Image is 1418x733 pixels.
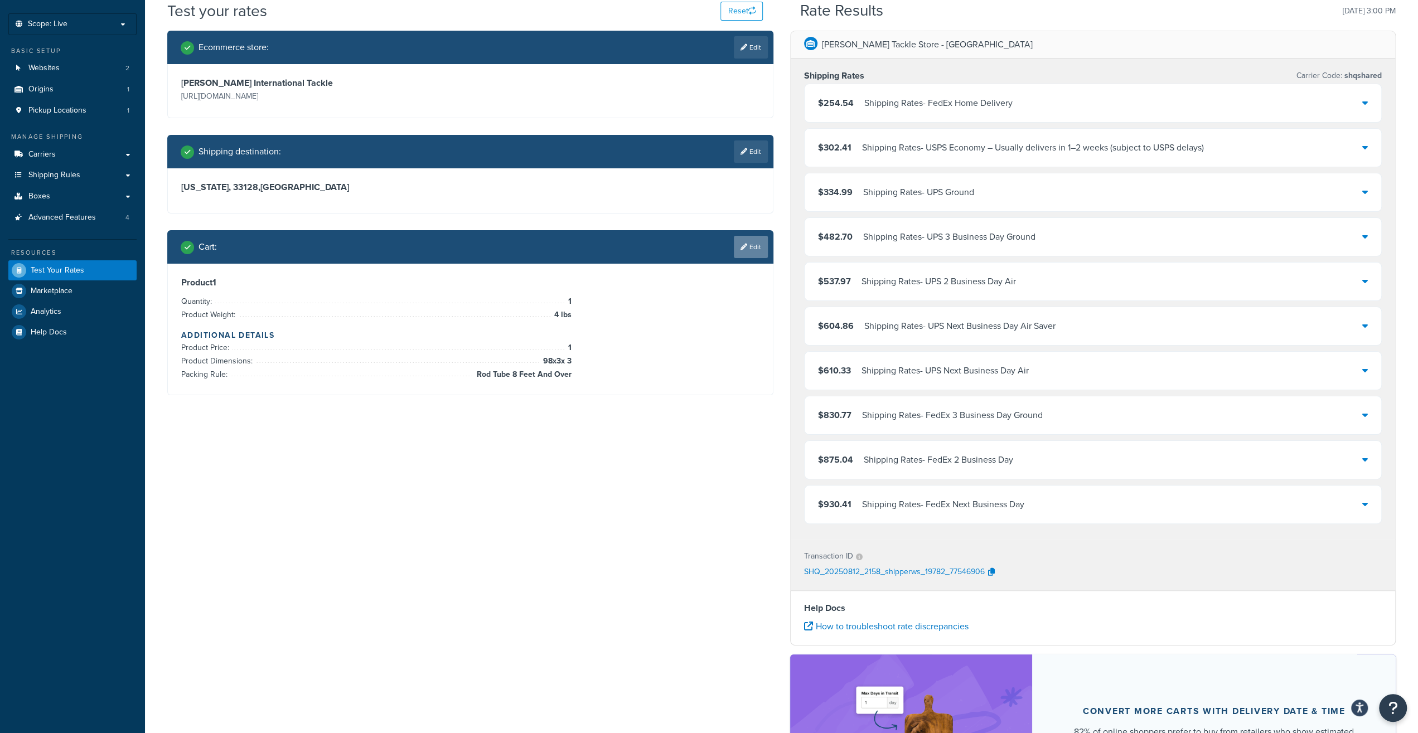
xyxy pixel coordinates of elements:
span: $604.86 [818,319,854,332]
span: $537.97 [818,275,851,288]
span: Rod Tube 8 Feet And Over [474,368,572,381]
span: 98 x 3 x 3 [540,355,572,368]
span: 2 [125,64,129,73]
a: Websites2 [8,58,137,79]
h3: [PERSON_NAME] International Tackle [181,77,467,89]
div: Shipping Rates - FedEx Next Business Day [862,497,1024,512]
h3: [US_STATE], 33128 , [GEOGRAPHIC_DATA] [181,182,759,193]
div: Basic Setup [8,46,137,56]
span: $875.04 [818,453,853,466]
span: Analytics [31,307,61,317]
span: Packing Rule: [181,368,230,380]
div: Resources [8,248,137,258]
span: Websites [28,64,60,73]
span: Shipping Rules [28,171,80,180]
span: 1 [127,106,129,115]
span: Marketplace [31,287,72,296]
p: [URL][DOMAIN_NAME] [181,89,467,104]
div: Shipping Rates - FedEx 3 Business Day Ground [862,407,1043,423]
span: Product Price: [181,342,232,353]
span: Scope: Live [28,20,67,29]
span: Help Docs [31,328,67,337]
div: Shipping Rates - FedEx 2 Business Day [864,452,1013,468]
h2: Shipping destination : [199,147,281,157]
span: $830.77 [818,409,851,421]
p: [DATE] 3:00 PM [1343,3,1396,19]
p: Carrier Code: [1296,68,1382,84]
span: Product Weight: [181,309,238,321]
li: Origins [8,79,137,100]
span: 4 lbs [551,308,572,322]
span: 1 [565,341,572,355]
a: Test Your Rates [8,260,137,280]
a: Boxes [8,186,137,207]
div: Shipping Rates - UPS 3 Business Day Ground [863,229,1035,245]
li: Websites [8,58,137,79]
a: Origins1 [8,79,137,100]
p: SHQ_20250812_2158_shipperws_19782_77546906 [804,564,985,581]
a: Help Docs [8,322,137,342]
a: Edit [734,140,768,163]
span: Quantity: [181,295,215,307]
span: $482.70 [818,230,853,243]
span: Boxes [28,192,50,201]
span: Carriers [28,150,56,159]
div: Shipping Rates - USPS Economy – Usually delivers in 1–2 weeks (subject to USPS delays) [862,140,1204,156]
li: Pickup Locations [8,100,137,121]
div: Shipping Rates - UPS 2 Business Day Air [862,274,1016,289]
span: $610.33 [818,364,851,377]
span: Pickup Locations [28,106,86,115]
div: Shipping Rates - UPS Ground [863,185,974,200]
p: Transaction ID [804,548,853,564]
a: Marketplace [8,281,137,301]
h2: Cart : [199,242,217,252]
h4: Additional Details [181,329,759,341]
span: 1 [565,295,572,308]
span: $930.41 [818,498,851,511]
div: Manage Shipping [8,132,137,142]
span: Advanced Features [28,213,96,222]
div: Shipping Rates - UPS Next Business Day Air [862,363,1029,378]
a: Edit [734,236,768,258]
span: Product Dimensions: [181,355,255,367]
span: $334.99 [818,186,853,198]
a: Edit [734,36,768,59]
span: Test Your Rates [31,266,84,275]
a: Shipping Rules [8,165,137,186]
span: 4 [125,213,129,222]
span: $302.41 [818,141,851,154]
a: Carriers [8,144,137,165]
li: Advanced Features [8,207,137,228]
span: 1 [127,85,129,94]
p: [PERSON_NAME] Tackle Store - [GEOGRAPHIC_DATA] [822,37,1033,52]
h2: Ecommerce store : [199,42,269,52]
h3: Product 1 [181,277,759,288]
button: Reset [720,2,763,21]
a: Analytics [8,302,137,322]
div: Shipping Rates - FedEx Home Delivery [864,95,1013,111]
h3: Shipping Rates [804,70,864,81]
a: Pickup Locations1 [8,100,137,121]
h4: Help Docs [804,601,1382,615]
span: $254.54 [818,96,854,109]
h2: Rate Results [800,2,883,20]
a: Advanced Features4 [8,207,137,228]
button: Open Resource Center [1379,694,1407,722]
a: How to troubleshoot rate discrepancies [804,620,969,633]
span: shqshared [1342,70,1382,81]
div: Convert more carts with delivery date & time [1083,706,1346,717]
span: Origins [28,85,54,94]
div: Shipping Rates - UPS Next Business Day Air Saver [864,318,1056,334]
